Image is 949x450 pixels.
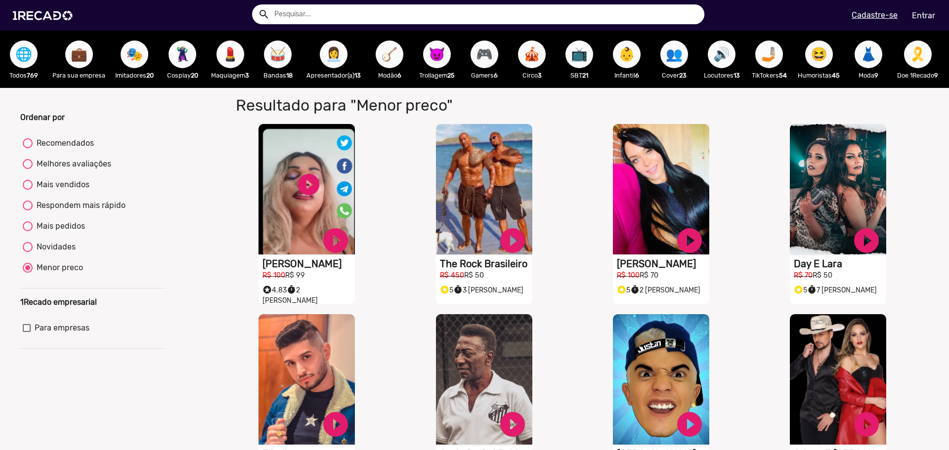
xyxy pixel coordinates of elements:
[630,283,640,294] i: timer
[262,286,287,294] span: 4.83
[790,314,886,445] video: S1RECADO vídeos dedicados para fãs e empresas
[269,41,286,68] span: 🥁
[713,41,730,68] span: 🔊
[630,286,700,294] span: 2 [PERSON_NAME]
[354,72,361,79] b: 13
[262,258,355,270] h1: [PERSON_NAME]
[811,41,827,68] span: 😆
[287,283,296,294] i: timer
[565,41,593,68] button: 📺
[617,283,626,294] i: Selo super talento
[376,41,403,68] button: 🪕
[453,283,463,294] i: timer
[832,72,840,79] b: 45
[794,286,807,294] span: 5
[115,71,154,80] p: Imitadores
[571,41,588,68] span: 📺
[228,96,686,115] h1: Resultado para "Menor preco"
[630,285,640,294] small: timer
[904,41,932,68] button: 🎗️
[33,262,83,274] div: Menor preco
[397,72,401,79] b: 6
[440,283,449,294] i: Selo super talento
[33,241,76,253] div: Novidades
[855,41,882,68] button: 👗
[733,72,740,79] b: 13
[498,226,527,255] a: play_circle_filled
[5,71,43,80] p: Todos
[655,71,693,80] p: Cover
[33,179,89,191] div: Mais vendidos
[618,41,635,68] span: 👶
[513,71,551,80] p: Circo
[423,41,451,68] button: 😈
[617,285,626,294] small: stars
[287,285,296,294] small: timer
[258,8,270,20] mat-icon: Example home icon
[267,4,704,24] input: Pesquisar...
[794,285,803,294] small: stars
[440,271,464,280] small: R$ 450
[321,409,350,439] a: play_circle_filled
[761,41,777,68] span: 🤳🏼
[429,41,445,68] span: 😈
[466,71,503,80] p: Gamers
[613,314,709,445] video: S1RECADO vídeos dedicados para fãs e empresas
[418,71,456,80] p: Trollagem
[211,71,249,80] p: Maquiagem
[440,258,532,270] h1: The Rock Brasileiro
[675,409,704,439] a: play_circle_filled
[538,72,542,79] b: 3
[35,322,89,334] span: Para empresas
[27,72,38,79] b: 769
[617,286,630,294] span: 5
[635,72,639,79] b: 6
[325,41,342,68] span: 👩‍💼
[613,124,709,254] video: S1RECADO vídeos dedicados para fãs e empresas
[852,409,881,439] a: play_circle_filled
[33,200,126,211] div: Respondem mais rápido
[453,286,523,294] span: 3 [PERSON_NAME]
[640,271,658,280] small: R$ 70
[216,41,244,68] button: 💄
[20,113,65,122] b: Ordenar por
[807,283,817,294] i: timer
[518,41,546,68] button: 🎪
[464,271,484,280] small: R$ 50
[259,71,297,80] p: Bandas
[436,124,532,254] video: S1RECADO vídeos dedicados para fãs e empresas
[71,41,87,68] span: 💼
[471,41,498,68] button: 🎮
[617,258,709,270] h1: [PERSON_NAME]
[33,137,94,149] div: Recomendados
[10,41,38,68] button: 🌐
[675,226,704,255] a: play_circle_filled
[779,72,787,79] b: 54
[371,71,408,80] p: Modão
[15,41,32,68] span: 🌐
[164,71,201,80] p: Cosplay
[755,41,783,68] button: 🤳🏼
[850,71,887,80] p: Moda
[447,72,455,79] b: 25
[906,7,942,24] a: Entrar
[191,72,198,79] b: 20
[794,283,803,294] i: Selo super talento
[750,71,788,80] p: TikTokers
[262,283,272,294] i: Selo super talento
[934,72,938,79] b: 9
[798,71,840,80] p: Humoristas
[790,124,886,254] video: S1RECADO vídeos dedicados para fãs e empresas
[494,72,498,79] b: 6
[259,124,355,254] video: S1RECADO vídeos dedicados para fãs e empresas
[440,286,453,294] span: 5
[807,286,877,294] span: 7 [PERSON_NAME]
[498,409,527,439] a: play_circle_filled
[146,72,154,79] b: 20
[255,5,272,22] button: Example home icon
[169,41,196,68] button: 🦹🏼‍♀️
[703,71,740,80] p: Locutores
[285,271,305,280] small: R$ 99
[65,41,93,68] button: 💼
[805,41,833,68] button: 😆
